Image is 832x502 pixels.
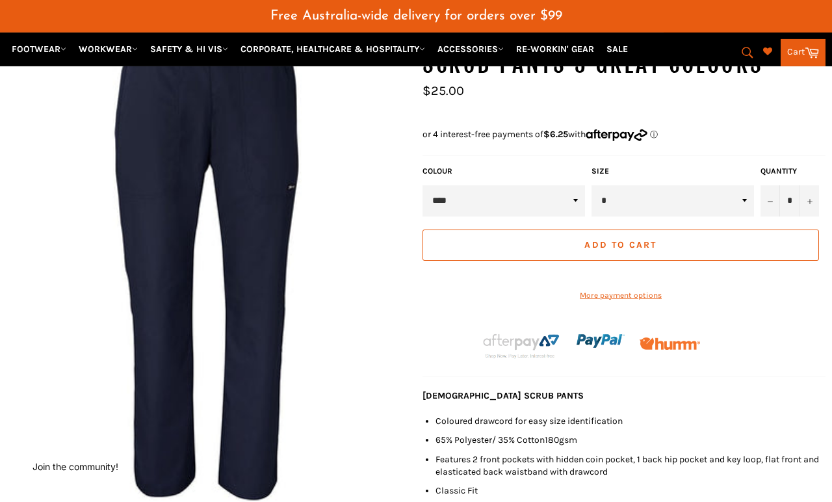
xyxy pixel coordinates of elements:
[435,434,825,446] li: 65% Polyester/ 35% Cotton180gsm
[145,38,233,60] a: SAFETY & HI VIS
[481,332,562,359] img: Afterpay-Logo-on-dark-bg_large.png
[270,9,562,23] span: Free Australia-wide delivery for orders over $99
[422,230,819,261] button: Add to Cart
[73,38,143,60] a: WORKWEAR
[601,38,633,60] a: SALE
[235,38,430,60] a: CORPORATE, HEALTHCARE & HOSPITALITY
[511,38,599,60] a: RE-WORKIN' GEAR
[591,166,754,177] label: Size
[422,83,464,98] span: $25.00
[584,239,656,250] span: Add to Cart
[435,484,825,497] li: Classic Fit
[422,166,585,177] label: COLOUR
[781,39,825,66] a: Cart
[432,38,509,60] a: ACCESSORIES
[32,461,118,472] button: Join the community!
[435,453,825,479] li: Features 2 front pockets with hidden coin pocket, 1 back hip pocket and key loop, flat front and ...
[760,166,819,177] label: Quantity
[577,317,625,365] img: paypal.png
[435,415,825,427] li: Coloured drawcord for easy size identification
[640,337,700,350] img: Humm_core_logo_RGB-01_300x60px_small_195d8312-4386-4de7-b182-0ef9b6303a37.png
[6,38,71,60] a: FOOTWEAR
[422,390,584,401] strong: [DEMOGRAPHIC_DATA] SCRUB PANTS
[799,185,819,217] button: Increase item quantity by one
[760,185,780,217] button: Reduce item quantity by one
[422,290,819,301] a: More payment options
